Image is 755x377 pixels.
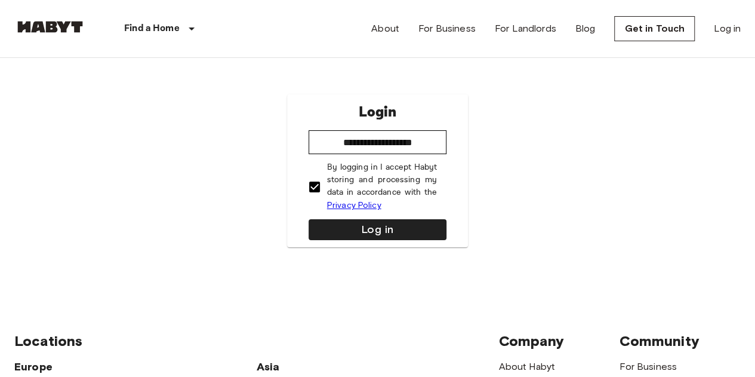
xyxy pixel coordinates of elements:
[124,22,180,36] p: Find a Home
[327,200,381,210] a: Privacy Policy
[257,360,280,373] span: Asia
[14,360,53,373] span: Europe
[498,361,555,372] a: About Habyt
[14,332,82,350] span: Locations
[495,22,556,36] a: For Landlords
[327,161,437,212] p: By logging in I accept Habyt storing and processing my data in accordance with the
[498,332,564,350] span: Company
[418,22,476,36] a: For Business
[371,22,399,36] a: About
[14,21,86,33] img: Habyt
[309,219,447,240] button: Log in
[620,361,677,372] a: For Business
[358,102,396,123] p: Login
[575,22,596,36] a: Blog
[714,22,741,36] a: Log in
[620,332,699,350] span: Community
[614,16,695,41] a: Get in Touch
